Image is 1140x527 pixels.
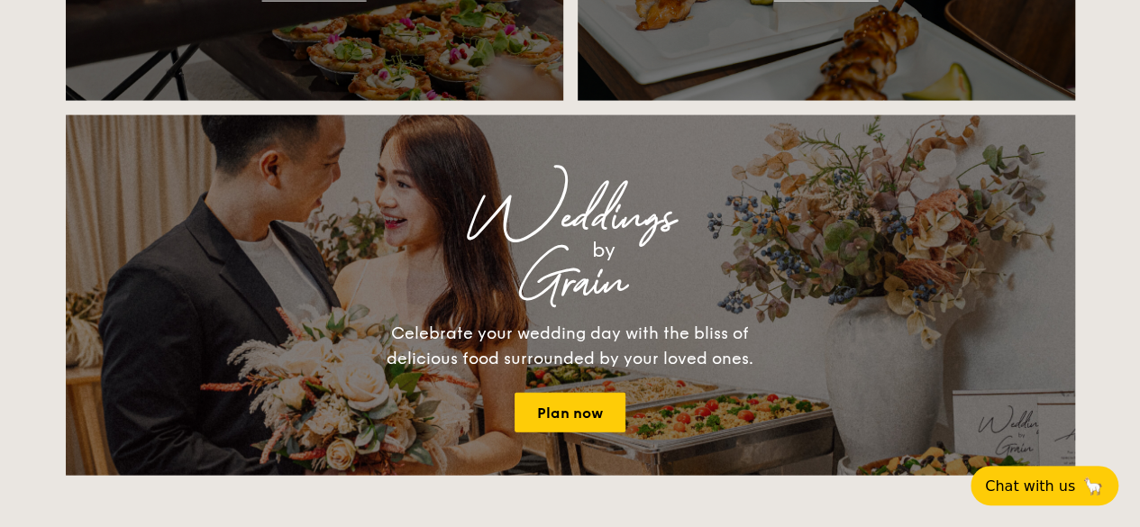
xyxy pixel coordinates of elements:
[985,477,1075,495] span: Chat with us
[224,202,917,234] div: Weddings
[291,234,917,267] div: by
[971,466,1118,505] button: Chat with us🦙
[515,393,625,432] a: Plan now
[1082,476,1104,496] span: 🦙
[368,321,773,371] div: Celebrate your wedding day with the bliss of delicious food surrounded by your loved ones.
[224,267,917,299] div: Grain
